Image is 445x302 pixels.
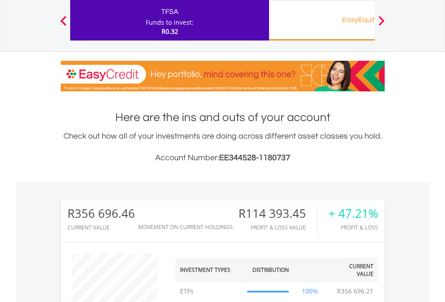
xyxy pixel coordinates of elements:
th: Investment Types [175,258,243,282]
div: + 47.21% [328,207,378,220]
td: 100% [293,282,327,300]
span: EE344528-1180737 [219,153,290,162]
div: Profit & Loss [328,225,378,230]
td: ETFs [175,282,243,300]
button: Previous [54,20,72,29]
h3: Account Number: [61,152,385,164]
div: Check out how all of your investments are doing across different asset classes you hold. [61,130,385,164]
div: CURRENT VALUE [67,225,135,230]
th: Current Value [327,258,378,282]
div: R114 393.45 [238,207,317,220]
span: R0.32 [162,27,178,36]
div: Funds to invest: [146,18,193,27]
h1: Here are the ins and outs of your account [61,109,385,126]
button: Next [373,20,391,29]
img: EasyCredit Promotion Banner [61,61,385,91]
div: R356 696.46 [67,207,135,220]
div: Profit & Loss Value [238,225,317,230]
div: TFSA [76,5,264,18]
div: Distribution [252,266,289,274]
td: R356 696.21 [333,282,378,300]
div: Movement on Current Holdings: [138,224,234,230]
